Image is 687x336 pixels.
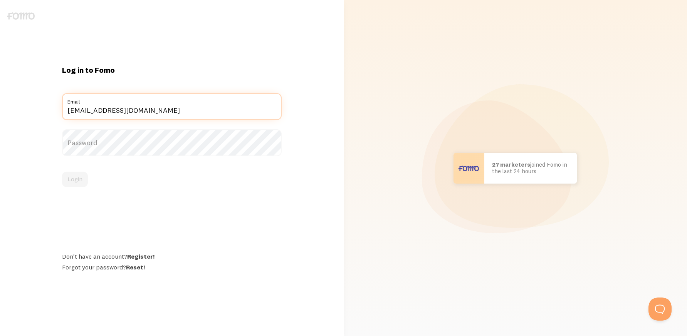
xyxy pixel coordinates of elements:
[62,93,282,106] label: Email
[62,129,282,156] label: Password
[127,252,155,260] a: Register!
[62,252,282,260] div: Don't have an account?
[126,263,145,271] a: Reset!
[7,12,35,20] img: fomo-logo-gray-b99e0e8ada9f9040e2984d0d95b3b12da0074ffd48d1e5cb62ac37fc77b0b268.svg
[454,153,484,184] img: User avatar
[492,161,530,168] b: 27 marketers
[62,65,282,75] h1: Log in to Fomo
[62,263,282,271] div: Forgot your password?
[492,162,569,174] p: joined Fomo in the last 24 hours
[648,298,672,321] iframe: Help Scout Beacon - Open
